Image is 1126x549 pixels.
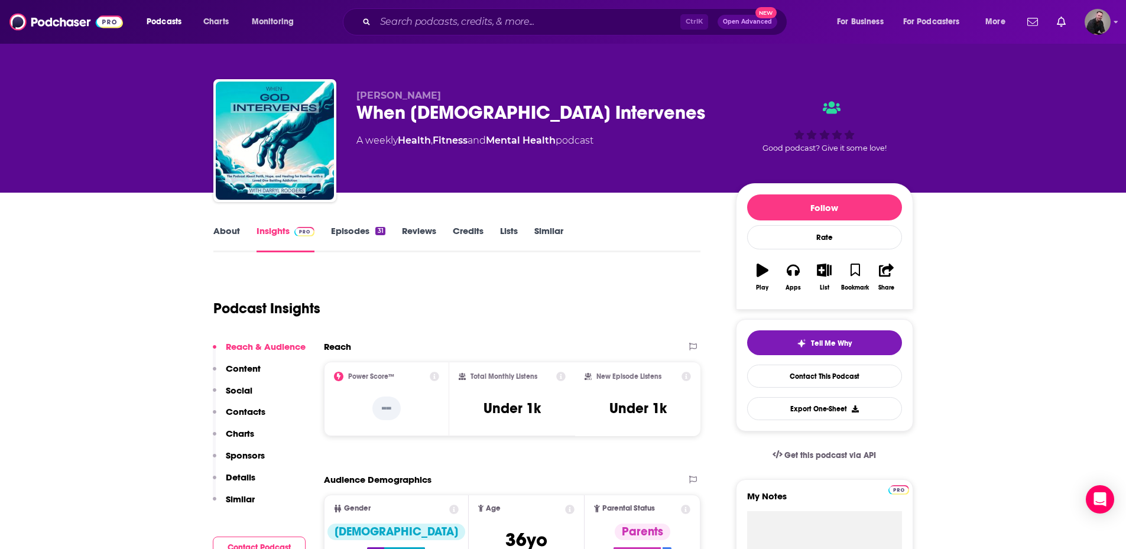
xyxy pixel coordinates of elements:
[331,225,385,252] a: Episodes31
[747,490,902,511] label: My Notes
[484,399,541,417] h3: Under 1k
[226,493,255,505] p: Similar
[252,14,294,30] span: Monitoring
[747,225,902,249] div: Rate
[226,363,261,374] p: Content
[878,284,894,291] div: Share
[375,227,385,235] div: 31
[829,12,898,31] button: open menu
[324,341,351,352] h2: Reach
[500,225,518,252] a: Lists
[375,12,680,31] input: Search podcasts, credits, & more...
[213,363,261,385] button: Content
[762,144,887,152] span: Good podcast? Give it some love!
[820,284,829,291] div: List
[398,135,431,146] a: Health
[257,225,315,252] a: InsightsPodchaser Pro
[226,450,265,461] p: Sponsors
[736,90,913,163] div: Good podcast? Give it some love!
[226,428,254,439] p: Charts
[747,330,902,355] button: tell me why sparkleTell Me Why
[1085,9,1111,35] button: Show profile menu
[895,12,977,31] button: open menu
[356,90,441,101] span: [PERSON_NAME]
[811,339,852,348] span: Tell Me Why
[841,284,869,291] div: Bookmark
[244,12,309,31] button: open menu
[1086,485,1114,514] div: Open Intercom Messenger
[809,256,839,298] button: List
[778,256,809,298] button: Apps
[213,450,265,472] button: Sponsors
[888,485,909,495] img: Podchaser Pro
[213,428,254,450] button: Charts
[985,14,1005,30] span: More
[534,225,563,252] a: Similar
[602,505,655,512] span: Parental Status
[977,12,1020,31] button: open menu
[1023,12,1043,32] a: Show notifications dropdown
[213,472,255,493] button: Details
[216,82,334,200] img: When God Intervenes
[348,372,394,381] h2: Power Score™
[615,524,670,540] div: Parents
[138,12,197,31] button: open menu
[747,256,778,298] button: Play
[9,11,123,33] img: Podchaser - Follow, Share and Rate Podcasts
[596,372,661,381] h2: New Episode Listens
[784,450,876,460] span: Get this podcast via API
[756,284,768,291] div: Play
[486,505,501,512] span: Age
[747,397,902,420] button: Export One-Sheet
[372,397,401,420] p: --
[486,135,556,146] a: Mental Health
[837,14,884,30] span: For Business
[1052,12,1070,32] a: Show notifications dropdown
[609,399,667,417] h3: Under 1k
[324,474,431,485] h2: Audience Demographics
[213,225,240,252] a: About
[680,14,708,30] span: Ctrl K
[203,14,229,30] span: Charts
[402,225,436,252] a: Reviews
[797,339,806,348] img: tell me why sparkle
[747,194,902,220] button: Follow
[1085,9,1111,35] img: User Profile
[871,256,901,298] button: Share
[226,385,252,396] p: Social
[226,341,306,352] p: Reach & Audience
[433,135,468,146] a: Fitness
[786,284,801,291] div: Apps
[763,441,886,470] a: Get this podcast via API
[327,524,465,540] div: [DEMOGRAPHIC_DATA]
[213,341,306,363] button: Reach & Audience
[226,406,265,417] p: Contacts
[196,12,236,31] a: Charts
[903,14,960,30] span: For Podcasters
[888,483,909,495] a: Pro website
[294,227,315,236] img: Podchaser Pro
[356,134,593,148] div: A weekly podcast
[213,300,320,317] h1: Podcast Insights
[354,8,799,35] div: Search podcasts, credits, & more...
[755,7,777,18] span: New
[431,135,433,146] span: ,
[213,493,255,515] button: Similar
[747,365,902,388] a: Contact This Podcast
[1085,9,1111,35] span: Logged in as apdrasen
[147,14,181,30] span: Podcasts
[718,15,777,29] button: Open AdvancedNew
[840,256,871,298] button: Bookmark
[226,472,255,483] p: Details
[453,225,484,252] a: Credits
[723,19,772,25] span: Open Advanced
[213,406,265,428] button: Contacts
[213,385,252,407] button: Social
[468,135,486,146] span: and
[344,505,371,512] span: Gender
[470,372,537,381] h2: Total Monthly Listens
